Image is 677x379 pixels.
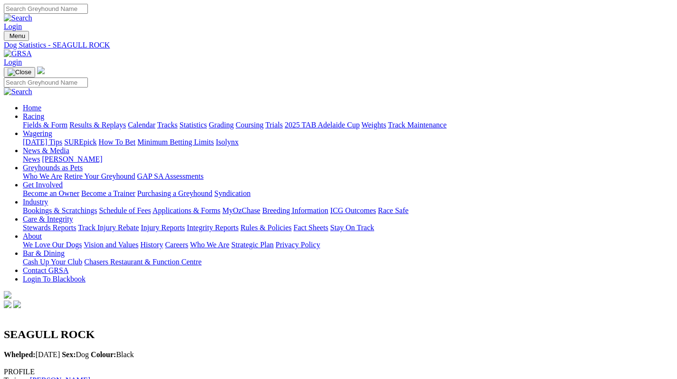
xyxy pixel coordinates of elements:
img: Close [8,68,31,76]
span: Black [91,350,134,359]
div: Get Involved [23,189,673,198]
a: MyOzChase [222,206,260,214]
a: Vision and Values [84,241,138,249]
a: Privacy Policy [276,241,320,249]
a: Tracks [157,121,178,129]
a: 2025 TAB Adelaide Cup [285,121,360,129]
a: Become an Owner [23,189,79,197]
div: Care & Integrity [23,224,673,232]
a: About [23,232,42,240]
a: News [23,155,40,163]
button: Toggle navigation [4,67,35,78]
a: Become a Trainer [81,189,135,197]
a: Strategic Plan [231,241,274,249]
a: Login [4,58,22,66]
a: Chasers Restaurant & Function Centre [84,258,201,266]
a: Coursing [236,121,264,129]
a: Care & Integrity [23,215,73,223]
a: Fact Sheets [294,224,328,232]
b: Whelped: [4,350,36,359]
a: Who We Are [23,172,62,180]
a: Calendar [128,121,155,129]
img: Search [4,14,32,22]
a: Isolynx [216,138,238,146]
a: Dog Statistics - SEAGULL ROCK [4,41,673,49]
a: Grading [209,121,234,129]
div: Bar & Dining [23,258,673,266]
div: News & Media [23,155,673,164]
a: Applications & Forms [153,206,220,214]
a: News & Media [23,146,69,155]
a: Syndication [214,189,250,197]
div: PROFILE [4,368,673,376]
a: [DATE] Tips [23,138,62,146]
a: Trials [265,121,283,129]
a: Racing [23,112,44,120]
img: twitter.svg [13,301,21,308]
button: Toggle navigation [4,31,29,41]
a: Get Involved [23,181,63,189]
a: Race Safe [378,206,408,214]
img: Search [4,87,32,96]
a: Contact GRSA [23,266,68,274]
a: Greyhounds as Pets [23,164,83,172]
a: Retire Your Greyhound [64,172,135,180]
input: Search [4,78,88,87]
div: About [23,241,673,249]
a: Stewards Reports [23,224,76,232]
a: ICG Outcomes [330,206,376,214]
a: Who We Are [190,241,229,249]
img: facebook.svg [4,301,11,308]
a: Fields & Form [23,121,67,129]
div: Racing [23,121,673,129]
a: Track Maintenance [388,121,447,129]
a: Breeding Information [262,206,328,214]
span: Dog [62,350,89,359]
img: logo-grsa-white.png [4,291,11,299]
a: Login [4,22,22,30]
a: Home [23,104,41,112]
a: [PERSON_NAME] [42,155,102,163]
a: Purchasing a Greyhound [137,189,212,197]
img: GRSA [4,49,32,58]
a: Careers [165,241,188,249]
span: [DATE] [4,350,60,359]
h2: SEAGULL ROCK [4,328,673,341]
a: Stay On Track [330,224,374,232]
a: Results & Replays [69,121,126,129]
div: Wagering [23,138,673,146]
b: Sex: [62,350,76,359]
div: Greyhounds as Pets [23,172,673,181]
a: Bar & Dining [23,249,65,257]
a: Minimum Betting Limits [137,138,214,146]
a: Weights [362,121,386,129]
span: Menu [10,32,25,39]
a: Integrity Reports [187,224,238,232]
a: Login To Blackbook [23,275,86,283]
a: How To Bet [99,138,136,146]
a: GAP SA Assessments [137,172,204,180]
a: Industry [23,198,48,206]
a: Bookings & Scratchings [23,206,97,214]
a: SUREpick [64,138,96,146]
a: Injury Reports [141,224,185,232]
input: Search [4,4,88,14]
img: logo-grsa-white.png [37,67,45,74]
a: Schedule of Fees [99,206,151,214]
a: Wagering [23,129,52,137]
div: Industry [23,206,673,215]
b: Colour: [91,350,116,359]
a: Track Injury Rebate [78,224,139,232]
a: Rules & Policies [240,224,292,232]
a: Cash Up Your Club [23,258,82,266]
a: We Love Our Dogs [23,241,82,249]
a: History [140,241,163,249]
a: Statistics [180,121,207,129]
